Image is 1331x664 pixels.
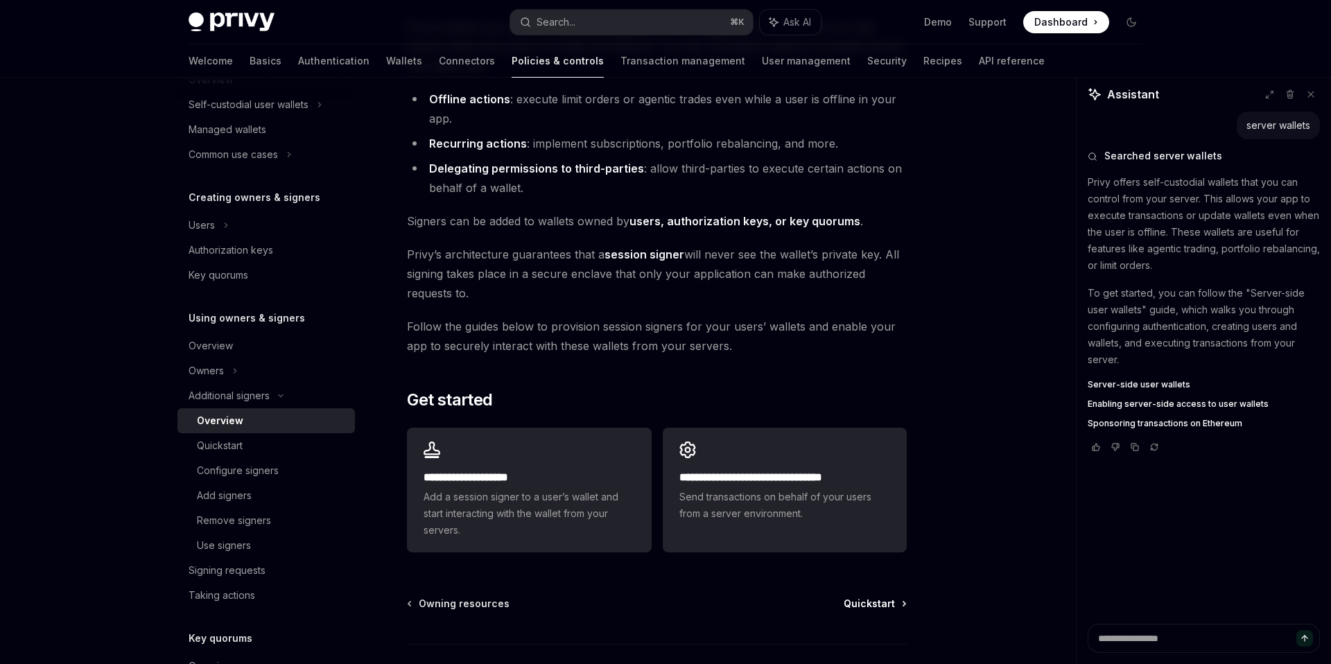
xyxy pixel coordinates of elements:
div: Users [189,217,215,234]
div: Remove signers [197,512,271,529]
div: Key quorums [189,267,248,283]
a: Use signers [177,533,355,558]
a: Configure signers [177,458,355,483]
a: Taking actions [177,583,355,608]
div: Add signers [197,487,252,504]
strong: Offline actions [429,92,510,106]
span: Server-side user wallets [1088,379,1190,390]
h5: Using owners & signers [189,310,305,326]
li: : implement subscriptions, portfolio rebalancing, and more. [407,134,907,153]
a: Key quorums [177,263,355,288]
h5: Creating owners & signers [189,189,320,206]
a: Quickstart [844,597,905,611]
div: Common use cases [189,146,278,163]
a: Server-side user wallets [1088,379,1320,390]
div: Use signers [197,537,251,554]
div: Owners [189,362,224,379]
div: Overview [189,338,233,354]
div: Quickstart [197,437,243,454]
div: Authorization keys [189,242,273,259]
div: server wallets [1246,119,1310,132]
div: Overview [197,412,243,429]
a: Demo [924,15,952,29]
a: Remove signers [177,508,355,533]
a: Connectors [439,44,495,78]
a: Add signers [177,483,355,508]
span: Ask AI [783,15,811,29]
a: Authorization keys [177,238,355,263]
a: Quickstart [177,433,355,458]
div: Managed wallets [189,121,266,138]
span: Add a session signer to a user’s wallet and start interacting with the wallet from your servers. [424,489,634,539]
span: Get started [407,389,492,411]
span: Signers can be added to wallets owned by . [407,211,907,231]
button: Ask AI [760,10,821,35]
p: To get started, you can follow the "Server-side user wallets" guide, which walks you through conf... [1088,285,1320,368]
button: Search...⌘K [510,10,753,35]
img: dark logo [189,12,275,32]
span: ⌘ K [730,17,745,28]
li: : allow third-parties to execute certain actions on behalf of a wallet. [407,159,907,198]
button: Searched server wallets [1088,149,1320,163]
div: Search... [537,14,575,30]
div: Taking actions [189,587,255,604]
div: Configure signers [197,462,279,479]
p: Privy offers self-custodial wallets that you can control from your server. This allows your app t... [1088,174,1320,274]
a: Policies & controls [512,44,604,78]
a: Wallets [386,44,422,78]
span: Quickstart [844,597,895,611]
span: Sponsoring transactions on Ethereum [1088,418,1242,429]
li: : execute limit orders or agentic trades even while a user is offline in your app. [407,89,907,128]
strong: Recurring actions [429,137,527,150]
a: Dashboard [1023,11,1109,33]
span: Assistant [1107,86,1159,103]
strong: session signer [604,247,684,261]
a: Overview [177,408,355,433]
span: Privy’s architecture guarantees that a will never see the wallet’s private key. All signing takes... [407,245,907,303]
h5: Key quorums [189,630,252,647]
a: Recipes [923,44,962,78]
a: Security [867,44,907,78]
span: Send transactions on behalf of your users from a server environment. [679,489,890,522]
a: Basics [250,44,281,78]
span: Enabling server-side access to user wallets [1088,399,1269,410]
button: Toggle dark mode [1120,11,1142,33]
a: Overview [177,333,355,358]
a: Enabling server-side access to user wallets [1088,399,1320,410]
a: Welcome [189,44,233,78]
a: Transaction management [620,44,745,78]
a: Support [968,15,1007,29]
a: **** **** **** *****Add a session signer to a user’s wallet and start interacting with the wallet... [407,428,651,552]
a: Signing requests [177,558,355,583]
span: Searched server wallets [1104,149,1222,163]
a: User management [762,44,851,78]
div: Additional signers [189,387,270,404]
a: users, authorization keys, or key quorums [629,214,860,229]
div: Signing requests [189,562,266,579]
span: Dashboard [1034,15,1088,29]
a: Managed wallets [177,117,355,142]
strong: Delegating permissions to third-parties [429,161,644,175]
a: API reference [979,44,1045,78]
a: Owning resources [408,597,510,611]
a: Sponsoring transactions on Ethereum [1088,418,1320,429]
div: Self-custodial user wallets [189,96,308,113]
button: Send message [1296,630,1313,647]
span: Owning resources [419,597,510,611]
span: Follow the guides below to provision session signers for your users’ wallets and enable your app ... [407,317,907,356]
a: Authentication [298,44,369,78]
